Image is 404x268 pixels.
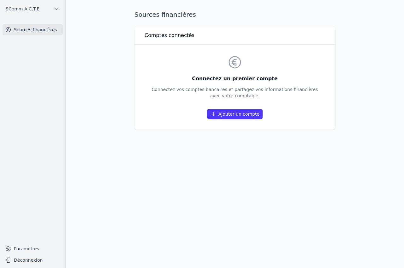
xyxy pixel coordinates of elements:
p: Connectez vos comptes bancaires et partagez vos informations financières avec votre comptable. [152,86,318,99]
button: SComm A.C.T.E [3,4,63,14]
a: Ajouter un compte [207,109,263,119]
h1: Sources financières [134,10,196,19]
a: Sources financières [3,24,63,35]
span: SComm A.C.T.E [6,6,39,12]
button: Déconnexion [3,255,63,265]
h3: Comptes connectés [145,32,194,39]
a: Paramètres [3,244,63,254]
h3: Connectez un premier compte [152,75,318,82]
